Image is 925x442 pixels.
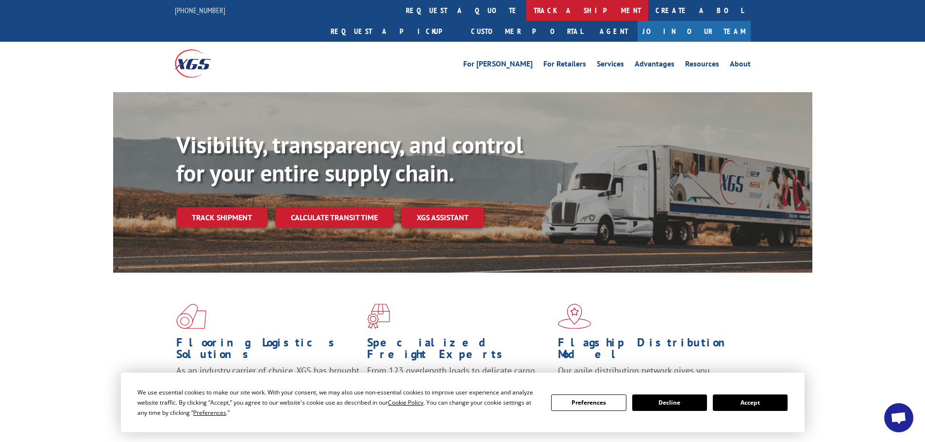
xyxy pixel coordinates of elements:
[558,365,737,388] span: Our agile distribution network gives you nationwide inventory management on demand.
[193,409,226,417] span: Preferences
[367,304,390,329] img: xgs-icon-focused-on-flooring-red
[558,304,591,329] img: xgs-icon-flagship-distribution-model-red
[730,60,751,71] a: About
[275,207,393,228] a: Calculate transit time
[176,207,268,228] a: Track shipment
[558,337,741,365] h1: Flagship Distribution Model
[685,60,719,71] a: Resources
[401,207,484,228] a: XGS ASSISTANT
[323,21,464,42] a: Request a pickup
[884,403,913,432] a: Open chat
[713,394,788,411] button: Accept
[590,21,638,42] a: Agent
[176,337,360,365] h1: Flooring Logistics Solutions
[388,398,423,407] span: Cookie Policy
[543,60,586,71] a: For Retailers
[176,130,523,188] b: Visibility, transparency, and control for your entire supply chain.
[597,60,624,71] a: Services
[367,337,551,365] h1: Specialized Freight Experts
[464,21,590,42] a: Customer Portal
[176,304,206,329] img: xgs-icon-total-supply-chain-intelligence-red
[463,60,533,71] a: For [PERSON_NAME]
[638,21,751,42] a: Join Our Team
[635,60,674,71] a: Advantages
[121,373,805,432] div: Cookie Consent Prompt
[175,5,225,15] a: [PHONE_NUMBER]
[367,365,551,408] p: From 123 overlength loads to delicate cargo, our experienced staff knows the best way to move you...
[137,387,539,418] div: We use essential cookies to make our site work. With your consent, we may also use non-essential ...
[551,394,626,411] button: Preferences
[176,365,359,399] span: As an industry carrier of choice, XGS has brought innovation and dedication to flooring logistics...
[632,394,707,411] button: Decline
